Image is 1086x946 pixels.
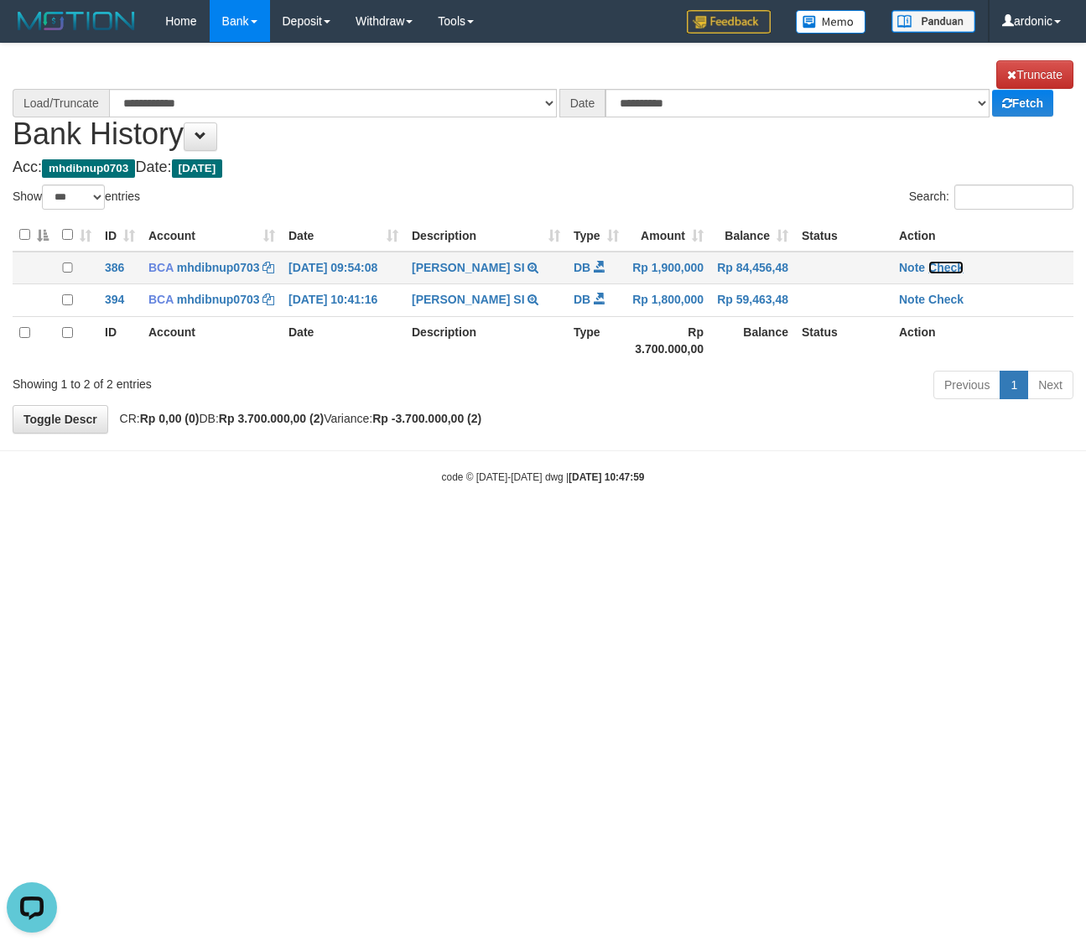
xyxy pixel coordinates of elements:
[140,412,200,425] strong: Rp 0,00 (0)
[891,10,975,33] img: panduan.png
[626,317,710,365] th: Rp 3.700.000,00
[13,405,108,434] a: Toggle Descr
[796,10,866,34] img: Button%20Memo.svg
[928,293,964,306] a: Check
[569,471,644,483] strong: [DATE] 10:47:59
[996,60,1073,89] a: Truncate
[282,284,405,317] td: [DATE] 10:41:16
[954,185,1073,210] input: Search:
[282,252,405,284] td: [DATE] 09:54:08
[148,261,174,274] span: BCA
[992,90,1053,117] a: Fetch
[172,159,223,178] span: [DATE]
[933,371,1000,399] a: Previous
[42,185,105,210] select: Showentries
[412,261,525,274] a: [PERSON_NAME] SI
[909,185,1073,210] label: Search:
[372,412,481,425] strong: Rp -3.700.000,00 (2)
[710,252,795,284] td: Rp 84,456,48
[98,317,142,365] th: ID
[148,293,174,306] span: BCA
[1027,371,1073,399] a: Next
[98,219,142,252] th: ID: activate to sort column ascending
[412,293,525,306] a: [PERSON_NAME] SI
[405,317,567,365] th: Description
[55,219,98,252] th: : activate to sort column ascending
[567,219,626,252] th: Type: activate to sort column ascending
[13,159,1073,176] h4: Acc: Date:
[899,261,925,274] a: Note
[1000,371,1028,399] a: 1
[892,317,1073,365] th: Action
[892,219,1073,252] th: Action
[710,317,795,365] th: Balance
[112,412,482,425] span: CR: DB: Variance:
[262,293,274,306] a: Copy mhdibnup0703 to clipboard
[687,10,771,34] img: Feedback.jpg
[105,293,124,306] span: 394
[282,219,405,252] th: Date: activate to sort column ascending
[574,293,590,306] span: DB
[710,284,795,317] td: Rp 59,463,48
[142,219,282,252] th: Account: activate to sort column ascending
[626,252,710,284] td: Rp 1,900,000
[42,159,135,178] span: mhdibnup0703
[219,412,324,425] strong: Rp 3.700.000,00 (2)
[282,317,405,365] th: Date
[13,185,140,210] label: Show entries
[928,261,964,274] a: Check
[899,293,925,306] a: Note
[13,60,1073,150] h1: Bank History
[262,261,274,274] a: Copy mhdibnup0703 to clipboard
[795,219,892,252] th: Status
[559,89,606,117] div: Date
[177,261,260,274] a: mhdibnup0703
[567,317,626,365] th: Type
[142,317,282,365] th: Account
[13,369,440,392] div: Showing 1 to 2 of 2 entries
[626,284,710,317] td: Rp 1,800,000
[13,8,140,34] img: MOTION_logo.png
[13,89,109,117] div: Load/Truncate
[442,471,645,483] small: code © [DATE]-[DATE] dwg |
[105,261,124,274] span: 386
[13,219,55,252] th: : activate to sort column descending
[795,317,892,365] th: Status
[710,219,795,252] th: Balance: activate to sort column ascending
[177,293,260,306] a: mhdibnup0703
[574,261,590,274] span: DB
[7,7,57,57] button: Open LiveChat chat widget
[626,219,710,252] th: Amount: activate to sort column ascending
[405,219,567,252] th: Description: activate to sort column ascending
